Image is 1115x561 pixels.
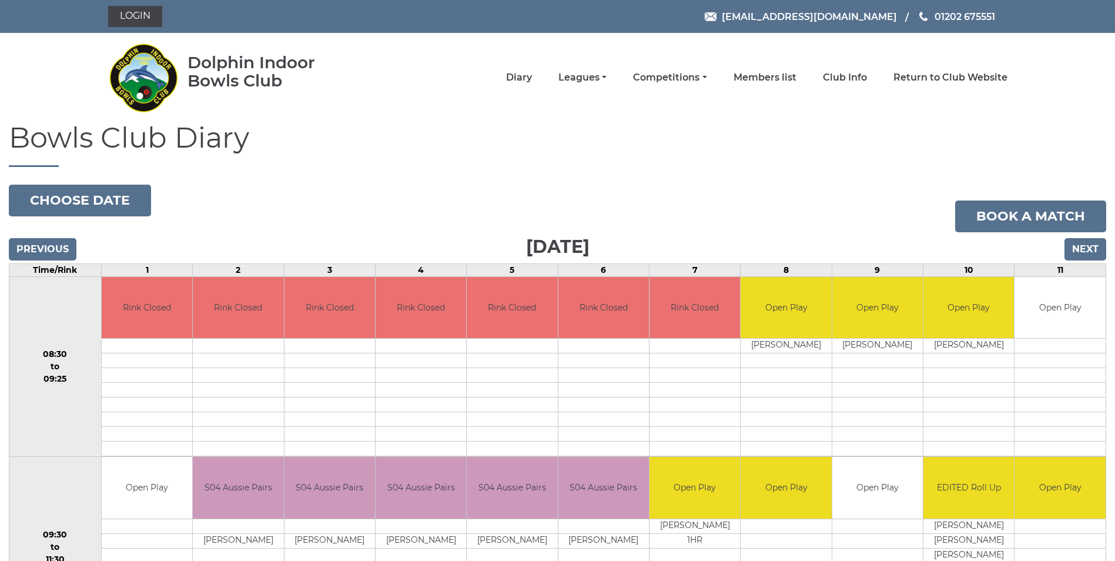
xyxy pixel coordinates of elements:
td: Rink Closed [193,277,283,339]
td: [PERSON_NAME] [923,519,1014,533]
a: Login [108,6,162,27]
img: Dolphin Indoor Bowls Club [108,36,179,119]
td: S04 Aussie Pairs [376,457,466,519]
td: 11 [1014,263,1106,276]
a: Return to Club Website [893,71,1007,84]
input: Next [1064,238,1106,261]
td: S04 Aussie Pairs [193,457,283,519]
td: [PERSON_NAME] [923,533,1014,548]
td: Rink Closed [467,277,557,339]
td: 1HR [649,533,740,548]
td: [PERSON_NAME] [467,533,557,548]
td: [PERSON_NAME] [741,339,831,353]
td: 6 [558,263,649,276]
td: 9 [832,263,923,276]
td: 08:30 to 09:25 [9,276,102,457]
td: [PERSON_NAME] [284,533,375,548]
td: Open Play [741,457,831,519]
td: Rink Closed [376,277,466,339]
img: Phone us [919,12,928,21]
a: Email [EMAIL_ADDRESS][DOMAIN_NAME] [705,9,897,24]
td: 10 [923,263,1014,276]
div: Dolphin Indoor Bowls Club [187,54,353,90]
a: Book a match [955,201,1106,232]
a: Members list [734,71,796,84]
button: Choose date [9,185,151,216]
td: 8 [741,263,832,276]
td: 1 [101,263,192,276]
a: Diary [506,71,532,84]
td: Rink Closed [649,277,740,339]
a: Phone us 01202 675551 [918,9,995,24]
td: Open Play [832,457,923,519]
td: [PERSON_NAME] [649,519,740,533]
td: Rink Closed [102,277,192,339]
td: [PERSON_NAME] [376,533,466,548]
td: 4 [375,263,466,276]
a: Leagues [558,71,607,84]
td: 7 [649,263,741,276]
td: [PERSON_NAME] [558,533,649,548]
td: Open Play [1014,277,1106,339]
td: S04 Aussie Pairs [284,457,375,519]
td: Open Play [923,277,1014,339]
a: Competitions [633,71,706,84]
input: Previous [9,238,76,261]
a: Club Info [823,71,867,84]
td: Open Play [832,277,923,339]
td: Rink Closed [284,277,375,339]
h1: Bowls Club Diary [9,122,1106,167]
td: [PERSON_NAME] [193,533,283,548]
span: 01202 675551 [935,11,995,22]
span: [EMAIL_ADDRESS][DOMAIN_NAME] [722,11,897,22]
td: 2 [193,263,284,276]
td: Open Play [102,457,192,519]
td: [PERSON_NAME] [923,339,1014,353]
td: [PERSON_NAME] [832,339,923,353]
td: 3 [284,263,375,276]
td: Rink Closed [558,277,649,339]
td: 5 [467,263,558,276]
td: Open Play [649,457,740,519]
td: Open Play [1014,457,1106,519]
td: S04 Aussie Pairs [558,457,649,519]
td: S04 Aussie Pairs [467,457,557,519]
td: Time/Rink [9,263,102,276]
td: Open Play [741,277,831,339]
img: Email [705,12,716,21]
td: EDITED Roll Up [923,457,1014,519]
